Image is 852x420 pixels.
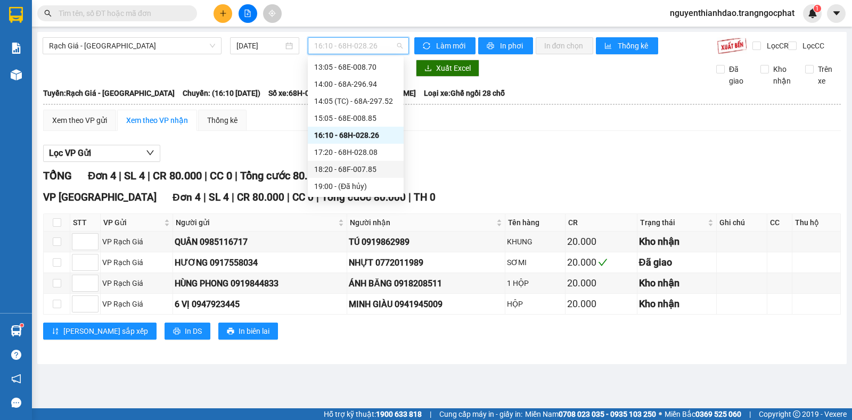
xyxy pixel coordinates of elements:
div: VP Rạch Giá [102,236,171,248]
span: | [430,408,431,420]
div: QUÂN 0985116717 [175,235,345,249]
th: CR [566,214,637,232]
div: Đã giao [639,255,715,270]
button: printerIn biên lai [218,323,278,340]
div: TÚ 0919862989 [349,235,503,249]
span: SL 4 [124,169,145,182]
span: Chuyến: (16:10 [DATE]) [183,87,260,99]
span: printer [173,327,181,336]
div: HỘP [507,298,563,310]
span: Lọc CC [798,40,826,52]
span: Đơn 4 [88,169,116,182]
span: notification [11,374,21,384]
div: Xem theo VP gửi [52,114,107,126]
div: 14:05 (TC) - 68A-297.52 [314,95,397,107]
span: Số xe: 68H-028.26 [268,87,329,99]
span: Trạng thái [640,217,706,228]
button: sort-ascending[PERSON_NAME] sắp xếp [43,323,157,340]
span: file-add [244,10,251,17]
span: caret-down [832,9,841,18]
span: CR 80.000 [237,191,284,203]
button: syncLàm mới [414,37,476,54]
div: Kho nhận [639,297,715,311]
div: VP Rạch Giá [102,257,171,268]
span: Người gửi [176,217,336,228]
div: Kho nhận [639,276,715,291]
th: Ghi chú [717,214,768,232]
span: search [44,10,52,17]
span: sort-ascending [52,327,59,336]
div: 13:05 - 68E-008.70 [314,61,397,73]
sup: 1 [20,324,23,327]
td: VP Rạch Giá [101,294,173,315]
span: TH 0 [414,191,436,203]
span: nguyenthianhdao.trangngocphat [661,6,803,20]
th: Thu hộ [792,214,841,232]
span: SL 4 [209,191,229,203]
button: In đơn chọn [536,37,594,54]
span: Trên xe [814,63,841,87]
div: Kho nhận [639,234,715,249]
div: 20.000 [567,234,635,249]
span: | [148,169,150,182]
div: KHUNG [507,236,563,248]
span: TỔNG [43,169,72,182]
img: icon-new-feature [808,9,817,18]
span: | [749,408,751,420]
div: NHỰT 0772011989 [349,256,503,269]
span: | [287,191,290,203]
span: | [235,169,237,182]
td: VP Rạch Giá [101,252,173,273]
span: printer [227,327,234,336]
div: 20.000 [567,255,635,270]
div: 6 VỊ 0947923445 [175,298,345,311]
span: | [232,191,234,203]
span: CC 0 [210,169,232,182]
span: VP [GEOGRAPHIC_DATA] [43,191,157,203]
span: 16:10 - 68H-028.26 [314,38,402,54]
span: Người nhận [350,217,494,228]
span: Đơn 4 [173,191,201,203]
span: aim [268,10,276,17]
button: bar-chartThống kê [596,37,658,54]
b: Tuyến: Rạch Giá - [GEOGRAPHIC_DATA] [43,89,175,97]
span: Miền Nam [525,408,656,420]
input: Tìm tên, số ĐT hoặc mã đơn [59,7,184,19]
div: 15:05 - 68E-008.85 [314,112,397,124]
span: | [204,169,207,182]
span: download [424,64,432,73]
span: In biên lai [239,325,269,337]
div: 19:00 - (Đã hủy) [314,180,397,192]
button: file-add [239,4,257,23]
sup: 1 [814,5,821,12]
th: STT [70,214,101,232]
span: Loại xe: Ghế ngồi 28 chỗ [424,87,505,99]
img: warehouse-icon [11,69,22,80]
div: 20.000 [567,297,635,311]
img: warehouse-icon [11,325,22,336]
img: logo-vxr [9,7,23,23]
span: Đã giao [725,63,752,87]
div: HÙNG PHONG 0919844833 [175,277,345,290]
img: solution-icon [11,43,22,54]
span: message [11,398,21,408]
span: printer [487,42,496,51]
span: Rạch Giá - Hà Tiên [49,38,215,54]
strong: 1900 633 818 [376,410,422,418]
button: aim [263,4,282,23]
div: 14:00 - 68A-296.94 [314,78,397,90]
span: check [598,258,608,267]
td: VP Rạch Giá [101,232,173,252]
span: | [316,191,319,203]
button: Lọc VP Gửi [43,145,160,162]
span: Tổng cước 80.000 [322,191,406,203]
div: 1 HỘP [507,277,563,289]
span: Lọc CR [763,40,790,52]
button: plus [214,4,232,23]
span: plus [219,10,227,17]
span: [PERSON_NAME] sắp xếp [63,325,148,337]
span: Kho nhận [769,63,797,87]
th: CC [767,214,792,232]
span: In DS [185,325,202,337]
span: CC 0 [292,191,314,203]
